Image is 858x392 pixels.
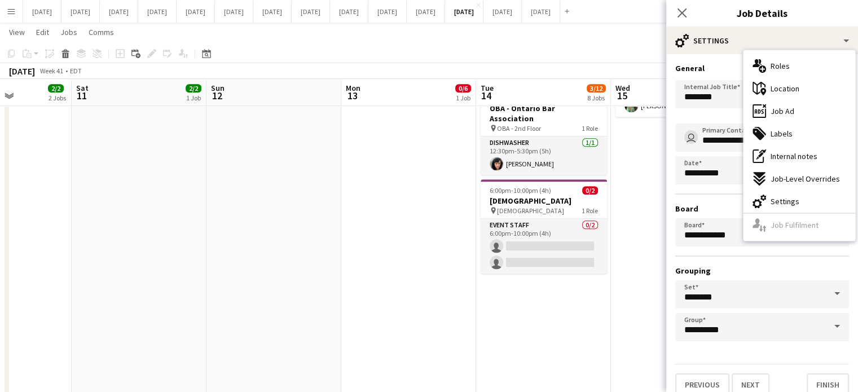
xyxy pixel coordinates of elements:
button: [DATE] [483,1,522,23]
button: [DATE] [23,1,61,23]
button: [DATE] [330,1,368,23]
span: 0/6 [455,84,471,93]
button: [DATE] [253,1,292,23]
button: [DATE] [407,1,445,23]
span: 6:00pm-10:00pm (4h) [490,186,551,195]
button: [DATE] [445,1,483,23]
h3: Grouping [675,266,849,276]
button: [DATE] [138,1,177,23]
span: 13 [344,89,360,102]
button: [DATE] [61,1,100,23]
span: Internal notes [771,151,817,161]
h3: General [675,63,849,73]
span: 2/2 [48,84,64,93]
button: [DATE] [368,1,407,23]
span: [DEMOGRAPHIC_DATA] [497,206,564,215]
app-card-role: Event Staff0/26:00pm-10:00pm (4h) [481,219,607,274]
app-job-card: 12:30pm-5:30pm (5h)1/1OBA - Ontario Bar Association OBA - 2nd Floor1 RoleDishwasher1/112:30pm-5:3... [481,87,607,175]
span: Mon [346,83,360,93]
div: EDT [70,67,82,75]
span: View [9,27,25,37]
button: [DATE] [215,1,253,23]
span: Edit [36,27,49,37]
h3: Job Details [666,6,858,20]
span: 14 [479,89,494,102]
span: Settings [771,196,799,206]
span: 11 [74,89,89,102]
span: 15 [614,89,630,102]
span: Sat [76,83,89,93]
h3: Board [675,204,849,214]
a: View [5,25,29,39]
span: 1 Role [582,206,598,215]
h3: OBA - Ontario Bar Association [481,103,607,124]
span: Job-Level Overrides [771,174,840,184]
a: Jobs [56,25,82,39]
div: 1 Job [186,94,201,102]
button: [DATE] [177,1,215,23]
span: Comms [89,27,114,37]
span: Tue [481,83,494,93]
a: Edit [32,25,54,39]
div: 2 Jobs [49,94,66,102]
span: Roles [771,61,790,71]
span: Wed [615,83,630,93]
a: Comms [84,25,118,39]
div: 8 Jobs [587,94,605,102]
span: 3/12 [587,84,606,93]
button: [DATE] [522,1,560,23]
span: Job Ad [771,106,794,116]
div: [DATE] [9,65,35,77]
button: [DATE] [100,1,138,23]
span: OBA - 2nd Floor [497,124,541,133]
span: 1 Role [582,124,598,133]
span: 0/2 [582,186,598,195]
div: 1 Job [456,94,470,102]
span: Jobs [60,27,77,37]
h3: [DEMOGRAPHIC_DATA] [481,196,607,206]
span: Sun [211,83,225,93]
span: 2/2 [186,84,201,93]
span: 12 [209,89,225,102]
span: Labels [771,129,793,139]
span: Location [771,83,799,94]
button: [DATE] [292,1,330,23]
span: Week 41 [37,67,65,75]
app-job-card: 6:00pm-10:00pm (4h)0/2[DEMOGRAPHIC_DATA] [DEMOGRAPHIC_DATA]1 RoleEvent Staff0/26:00pm-10:00pm (4h) [481,179,607,274]
div: Settings [666,27,858,54]
app-card-role: Dishwasher1/112:30pm-5:30pm (5h)[PERSON_NAME] [481,136,607,175]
